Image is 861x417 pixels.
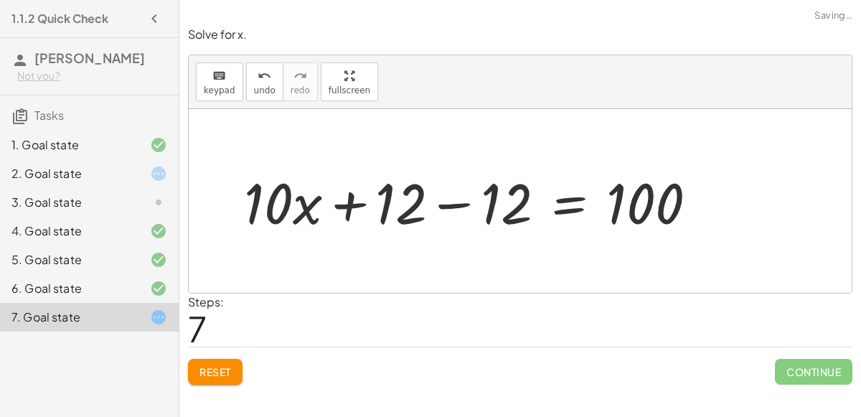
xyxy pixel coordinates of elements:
[11,222,127,240] div: 4. Goal state
[150,222,167,240] i: Task finished and correct.
[11,136,127,154] div: 1. Goal state
[204,85,235,95] span: keypad
[188,27,852,43] p: Solve for x.
[150,165,167,182] i: Task started.
[34,50,145,66] span: [PERSON_NAME]
[258,67,271,85] i: undo
[321,62,378,101] button: fullscreen
[246,62,283,101] button: undoundo
[150,280,167,297] i: Task finished and correct.
[17,69,167,83] div: Not you?
[11,309,127,326] div: 7. Goal state
[11,280,127,297] div: 6. Goal state
[291,85,310,95] span: redo
[814,9,852,23] span: Saving…
[150,251,167,268] i: Task finished and correct.
[150,309,167,326] i: Task started.
[188,359,243,385] button: Reset
[11,194,127,211] div: 3. Goal state
[34,108,64,123] span: Tasks
[212,67,226,85] i: keyboard
[293,67,307,85] i: redo
[188,294,224,309] label: Steps:
[188,306,207,350] span: 7
[11,251,127,268] div: 5. Goal state
[11,10,108,27] h4: 1.1.2 Quick Check
[254,85,276,95] span: undo
[11,165,127,182] div: 2. Goal state
[196,62,243,101] button: keyboardkeypad
[283,62,318,101] button: redoredo
[150,136,167,154] i: Task finished and correct.
[199,365,231,378] span: Reset
[329,85,370,95] span: fullscreen
[150,194,167,211] i: Task not started.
